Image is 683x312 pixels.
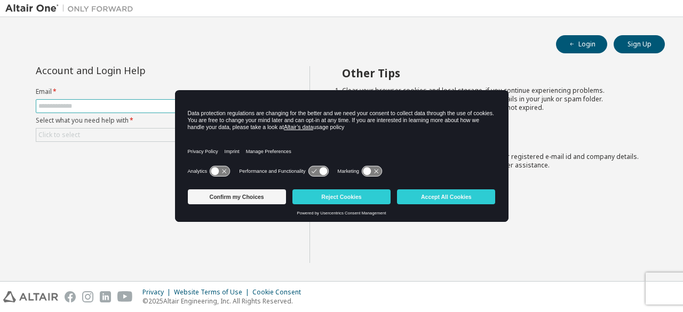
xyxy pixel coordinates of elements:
label: Select what you need help with [36,116,279,125]
img: linkedin.svg [100,291,111,302]
img: altair_logo.svg [3,291,58,302]
img: instagram.svg [82,291,93,302]
label: Email [36,87,279,96]
div: Cookie Consent [252,288,307,297]
img: Altair One [5,3,139,14]
div: Click to select [38,131,80,139]
div: Website Terms of Use [174,288,252,297]
h2: Other Tips [342,66,646,80]
button: Sign Up [614,35,665,53]
img: facebook.svg [65,291,76,302]
li: Clear your browser cookies and local storage, if you continue experiencing problems. [342,86,646,95]
button: Login [556,35,607,53]
div: Click to select [36,129,279,141]
p: © 2025 Altair Engineering, Inc. All Rights Reserved. [142,297,307,306]
img: youtube.svg [117,291,133,302]
div: Privacy [142,288,174,297]
div: Account and Login Help [36,66,231,75]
